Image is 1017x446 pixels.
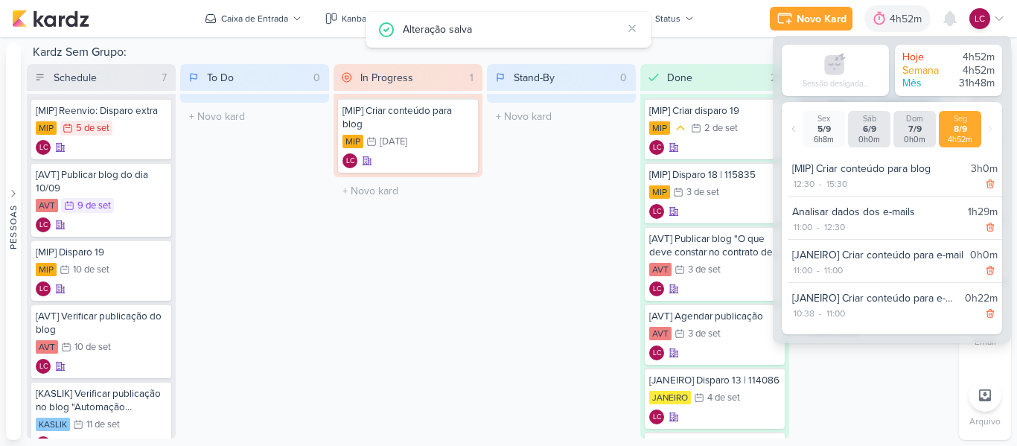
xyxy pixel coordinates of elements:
[902,77,947,90] div: Mês
[688,265,721,275] div: 3 de set
[792,247,964,263] div: [JANEIRO] Criar conteúdo para e-mail
[823,264,844,277] div: 11:00
[851,124,887,135] div: 6/9
[950,51,995,64] div: 4h52m
[36,281,51,296] div: Laís Costa
[653,144,661,152] p: LC
[342,153,357,168] div: Laís Costa
[7,204,20,249] div: Pessoas
[346,158,354,165] p: LC
[688,329,721,339] div: 3 de set
[36,359,51,374] div: Laís Costa
[950,77,995,90] div: 31h48m
[86,420,120,430] div: 11 de set
[792,161,965,176] div: [MIP] Criar conteúdo para blog
[851,114,887,124] div: Sáb
[36,104,167,118] div: [MIP] Reenvio: Disparo extra
[797,11,847,27] div: Novo Kard
[403,21,622,37] div: Alteração salva
[649,204,664,219] div: Laís Costa
[36,281,51,296] div: Criador(a): Laís Costa
[649,263,672,276] div: AVT
[76,124,109,133] div: 5 de set
[649,121,670,135] div: MIP
[36,217,51,232] div: Criador(a): Laís Costa
[792,290,959,306] div: [JANEIRO] Criar conteúdo para e-mail
[307,70,326,86] div: 0
[649,345,664,360] div: Laís Costa
[649,281,664,296] div: Laís Costa
[649,140,664,155] div: Criador(a): Laís Costa
[970,247,998,263] div: 0h0m
[183,106,326,127] input: + Novo kard
[896,124,933,135] div: 7/9
[965,290,998,306] div: 0h22m
[39,363,48,371] p: LC
[649,204,664,219] div: Criador(a): Laís Costa
[825,177,849,191] div: 15:30
[653,414,661,421] p: LC
[74,343,111,352] div: 10 de set
[649,327,672,340] div: AVT
[814,264,823,277] div: -
[950,64,995,77] div: 4h52m
[36,310,167,337] div: [AVT] Verificar publicação do blog
[649,232,780,259] div: [AVT] Publicar blog "O que deve constar no contrato de financiamento?"
[614,70,633,86] div: 0
[36,168,167,195] div: [AVT] Publicar blog do dia 10/09
[792,264,814,277] div: 11:00
[942,114,978,124] div: Seg
[36,199,58,212] div: AVT
[816,177,825,191] div: -
[765,70,786,86] div: 21
[969,415,1001,428] p: Arquivo
[792,204,962,220] div: Analisar dados dos e-mails
[971,161,998,176] div: 3h0m
[649,410,664,424] div: Laís Costa
[36,121,57,135] div: MIP
[36,140,51,155] div: Laís Costa
[464,70,479,86] div: 1
[792,220,814,234] div: 11:00
[806,114,842,124] div: Sex
[77,201,111,211] div: 9 de set
[704,124,738,133] div: 2 de set
[806,135,842,144] div: 6h8m
[825,307,847,320] div: 11:00
[39,286,48,293] p: LC
[968,204,998,220] div: 1h29m
[6,43,21,440] button: Pessoas
[12,10,89,28] img: kardz.app
[36,359,51,374] div: Criador(a): Laís Costa
[36,340,58,354] div: AVT
[942,135,978,144] div: 4h52m
[851,135,887,144] div: 0h0m
[39,144,48,152] p: LC
[653,208,661,216] p: LC
[896,135,933,144] div: 0h0m
[36,246,167,259] div: [MIP] Disparo 19
[342,135,363,148] div: MIP
[36,140,51,155] div: Criador(a): Laís Costa
[36,387,167,414] div: [KASLIK] Verificar publicação no blog "Automação residencial..."
[896,114,933,124] div: Dom
[890,11,926,27] div: 4h52m
[649,168,780,182] div: [MIP] Disparo 18 | 115835
[707,393,740,403] div: 4 de set
[342,104,474,131] div: [MIP] Criar conteúdo para blog
[649,374,780,387] div: [JANEIRO] Disparo 13 | 114086
[337,180,479,202] input: + Novo kard
[649,281,664,296] div: Criador(a): Laís Costa
[942,124,978,135] div: 8/9
[380,137,407,147] div: [DATE]
[36,418,70,431] div: KASLIK
[649,140,664,155] div: Laís Costa
[823,220,847,234] div: 12:30
[649,410,664,424] div: Criador(a): Laís Costa
[686,188,719,197] div: 3 de set
[649,104,780,118] div: [MIP] Criar disparo 19
[27,43,953,64] div: Kardz Sem Grupo:
[36,217,51,232] div: Laís Costa
[653,286,661,293] p: LC
[975,12,985,25] p: LC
